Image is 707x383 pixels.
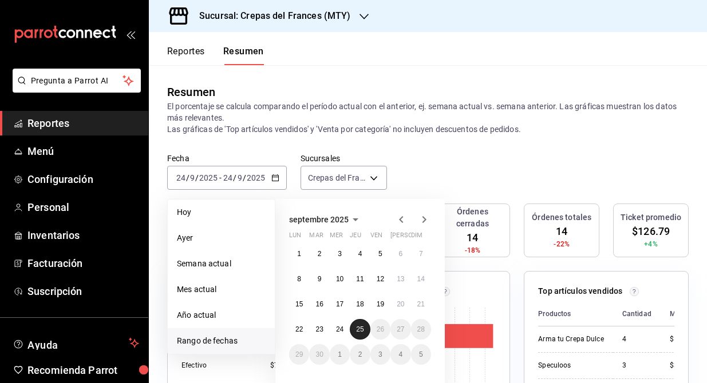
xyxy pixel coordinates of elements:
[390,269,410,289] button: 13 septembre 2025
[377,275,384,283] abbr: 12 septembre 2025
[309,319,329,340] button: 23 septembre 2025
[390,294,410,314] button: 20 septembre 2025
[289,244,309,264] button: 1 septembre 2025
[308,172,366,183] span: Crepas del Frances (MTY)
[390,319,410,340] button: 27 septembre 2025
[167,46,264,65] div: navigation tabs
[356,275,364,283] abbr: 11 septembre 2025
[336,300,343,308] abbr: 17 septembre 2025
[27,256,139,271] span: Facturación
[370,294,390,314] button: 19 septembre 2025
[177,258,266,270] span: Semana actual
[27,200,139,215] span: Personal
[336,275,343,283] abbr: 10 septembre 2025
[330,294,350,314] button: 17 septembre 2025
[27,284,139,299] span: Suscripción
[167,46,205,65] button: Reportes
[289,215,349,224] span: septembre 2025
[370,232,382,244] abbr: vendredi
[417,300,425,308] abbr: 21 septembre 2025
[297,275,301,283] abbr: 8 septembre 2025
[390,344,410,365] button: 4 octobre 2025
[622,361,651,370] div: 3
[177,309,266,321] span: Año actual
[390,232,440,244] abbr: samedi
[309,244,329,264] button: 2 septembre 2025
[350,269,370,289] button: 11 septembre 2025
[417,325,425,333] abbr: 28 septembre 2025
[356,300,364,308] abbr: 18 septembre 2025
[27,228,139,243] span: Inventarios
[397,300,404,308] abbr: 20 septembre 2025
[186,173,189,182] span: /
[243,173,246,182] span: /
[289,344,309,365] button: 29 septembre 2025
[378,250,382,258] abbr: 5 septembre 2025
[330,269,350,289] button: 10 septembre 2025
[309,294,329,314] button: 16 septembre 2025
[167,154,287,162] label: Fecha
[350,344,370,365] button: 2 octobre 2025
[177,206,266,218] span: Hoy
[390,244,410,264] button: 6 septembre 2025
[411,269,431,289] button: 14 septembre 2025
[370,244,390,264] button: 5 septembre 2025
[350,232,361,244] abbr: jeudi
[358,350,362,358] abbr: 2 octobre 2025
[336,325,343,333] abbr: 24 septembre 2025
[309,344,329,365] button: 30 septembre 2025
[417,275,425,283] abbr: 14 septembre 2025
[397,275,404,283] abbr: 13 septembre 2025
[538,334,603,344] div: Arma tu Crepa Dulce
[538,361,603,370] div: Speculoos
[370,319,390,340] button: 26 septembre 2025
[126,30,135,39] button: open_drawer_menu
[377,325,384,333] abbr: 26 septembre 2025
[195,173,199,182] span: /
[661,302,696,326] th: Monto
[398,350,402,358] abbr: 4 octobre 2025
[338,350,342,358] abbr: 1 octobre 2025
[295,325,303,333] abbr: 22 septembre 2025
[315,350,323,358] abbr: 30 septembre 2025
[411,244,431,264] button: 7 septembre 2025
[167,101,689,135] p: El porcentaje se calcula comparando el período actual con el anterior, ej. semana actual vs. sema...
[297,250,301,258] abbr: 1 septembre 2025
[613,302,661,326] th: Cantidad
[27,115,139,131] span: Reportes
[190,9,350,23] h3: Sucursal: Crepas del Frances (MTY)
[177,232,266,244] span: Ayer
[556,224,567,239] span: 14
[670,334,696,344] div: $505.00
[27,143,139,159] span: Menú
[378,350,382,358] abbr: 3 octobre 2025
[177,335,266,347] span: Rango de fechas
[219,173,222,182] span: -
[377,300,384,308] abbr: 19 septembre 2025
[199,173,218,182] input: ----
[411,232,422,244] abbr: dimanche
[538,285,622,297] p: Top artículos vendidos
[358,250,362,258] abbr: 4 septembre 2025
[621,212,681,224] h3: Ticket promedio
[270,361,318,370] div: $720.00
[370,269,390,289] button: 12 septembre 2025
[356,325,364,333] abbr: 25 septembre 2025
[289,213,362,226] button: septembre 2025
[237,173,243,182] input: --
[644,239,657,249] span: +4%
[181,361,252,370] div: Efectivo
[223,173,233,182] input: --
[223,46,264,65] button: Resumen
[330,344,350,365] button: 1 octobre 2025
[31,75,123,87] span: Pregunta a Parrot AI
[350,244,370,264] button: 4 septembre 2025
[632,224,670,239] span: $126.79
[8,83,141,95] a: Pregunta a Parrot AI
[27,362,139,378] span: Recomienda Parrot
[538,302,613,326] th: Productos
[397,325,404,333] abbr: 27 septembre 2025
[532,212,591,224] h3: Órdenes totales
[370,344,390,365] button: 3 octobre 2025
[176,173,186,182] input: --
